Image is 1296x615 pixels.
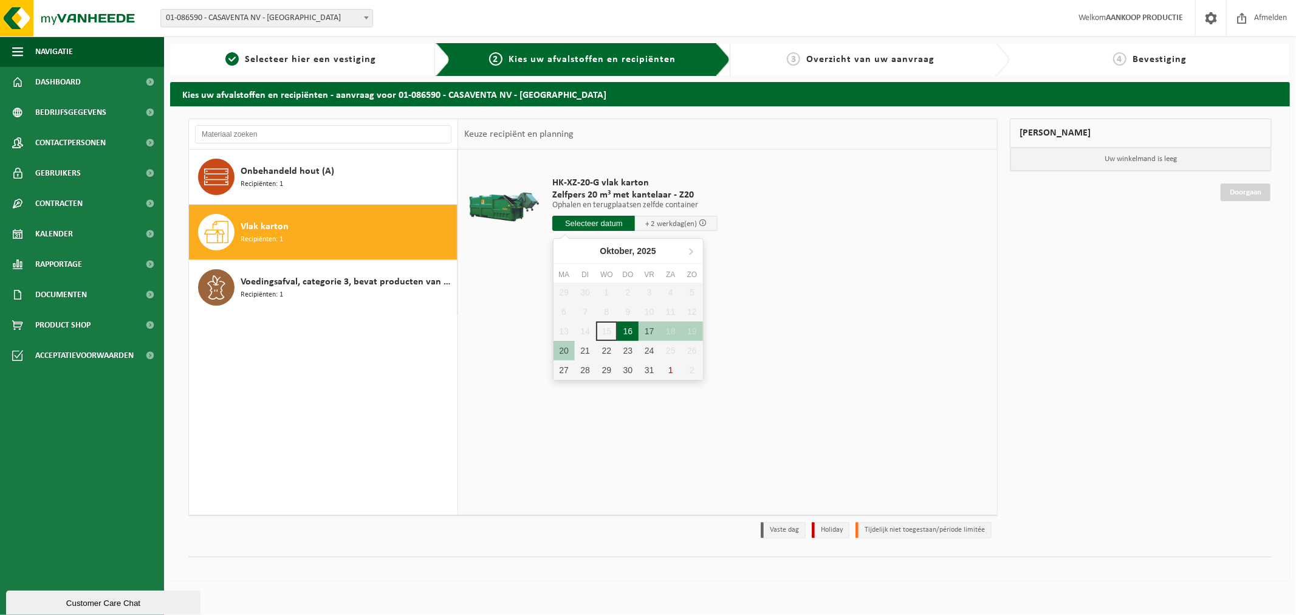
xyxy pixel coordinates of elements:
[761,522,806,538] li: Vaste dag
[639,321,660,341] div: 17
[161,10,372,27] span: 01-086590 - CASAVENTA NV - SINT-NIKLAAS
[509,55,676,64] span: Kies uw afvalstoffen en recipiënten
[554,360,575,380] div: 27
[189,205,458,260] button: Vlak karton Recipiënten: 1
[245,55,376,64] span: Selecteer hier een vestiging
[595,241,660,261] div: Oktober,
[1133,55,1187,64] span: Bevestiging
[1010,119,1272,148] div: [PERSON_NAME]
[637,247,656,255] i: 2025
[458,119,580,149] div: Keuze recipiënt en planning
[35,36,73,67] span: Navigatie
[241,289,283,301] span: Recipiënten: 1
[241,164,334,179] span: Onbehandeld hout (A)
[660,269,681,281] div: za
[6,588,203,615] iframe: chat widget
[552,177,718,189] span: HK-XZ-20-G vlak karton
[554,341,575,360] div: 20
[645,220,697,228] span: + 2 werkdag(en)
[189,260,458,315] button: Voedingsafval, categorie 3, bevat producten van dierlijke oorsprong, kunststof verpakking Recipië...
[617,321,639,341] div: 16
[35,219,73,249] span: Kalender
[241,234,283,246] span: Recipiënten: 1
[575,269,596,281] div: di
[489,52,502,66] span: 2
[806,55,934,64] span: Overzicht van uw aanvraag
[35,340,134,371] span: Acceptatievoorwaarden
[596,269,617,281] div: wo
[596,360,617,380] div: 29
[812,522,849,538] li: Holiday
[617,360,639,380] div: 30
[1221,184,1270,201] a: Doorgaan
[639,341,660,360] div: 24
[552,201,718,210] p: Ophalen en terugplaatsen zelfde container
[35,97,106,128] span: Bedrijfsgegevens
[1106,13,1183,22] strong: AANKOOP PRODUCTIE
[855,522,992,538] li: Tijdelijk niet toegestaan/période limitée
[195,125,451,143] input: Materiaal zoeken
[170,82,1290,106] h2: Kies uw afvalstoffen en recipiënten - aanvraag voor 01-086590 - CASAVENTA NV - [GEOGRAPHIC_DATA]
[241,179,283,190] span: Recipiënten: 1
[617,269,639,281] div: do
[596,341,617,360] div: 22
[241,219,289,234] span: Vlak karton
[35,128,106,158] span: Contactpersonen
[225,52,239,66] span: 1
[241,275,454,289] span: Voedingsafval, categorie 3, bevat producten van dierlijke oorsprong, kunststof verpakking
[575,360,596,380] div: 28
[787,52,800,66] span: 3
[575,341,596,360] div: 21
[617,341,639,360] div: 23
[35,249,82,280] span: Rapportage
[35,310,91,340] span: Product Shop
[35,280,87,310] span: Documenten
[35,188,83,219] span: Contracten
[35,67,81,97] span: Dashboard
[552,189,718,201] span: Zelfpers 20 m³ met kantelaar - Z20
[639,360,660,380] div: 31
[1113,52,1126,66] span: 4
[35,158,81,188] span: Gebruikers
[176,52,426,67] a: 1Selecteer hier een vestiging
[681,269,702,281] div: zo
[554,269,575,281] div: ma
[639,269,660,281] div: vr
[160,9,373,27] span: 01-086590 - CASAVENTA NV - SINT-NIKLAAS
[189,149,458,205] button: Onbehandeld hout (A) Recipiënten: 1
[1010,148,1271,171] p: Uw winkelmand is leeg
[552,216,635,231] input: Selecteer datum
